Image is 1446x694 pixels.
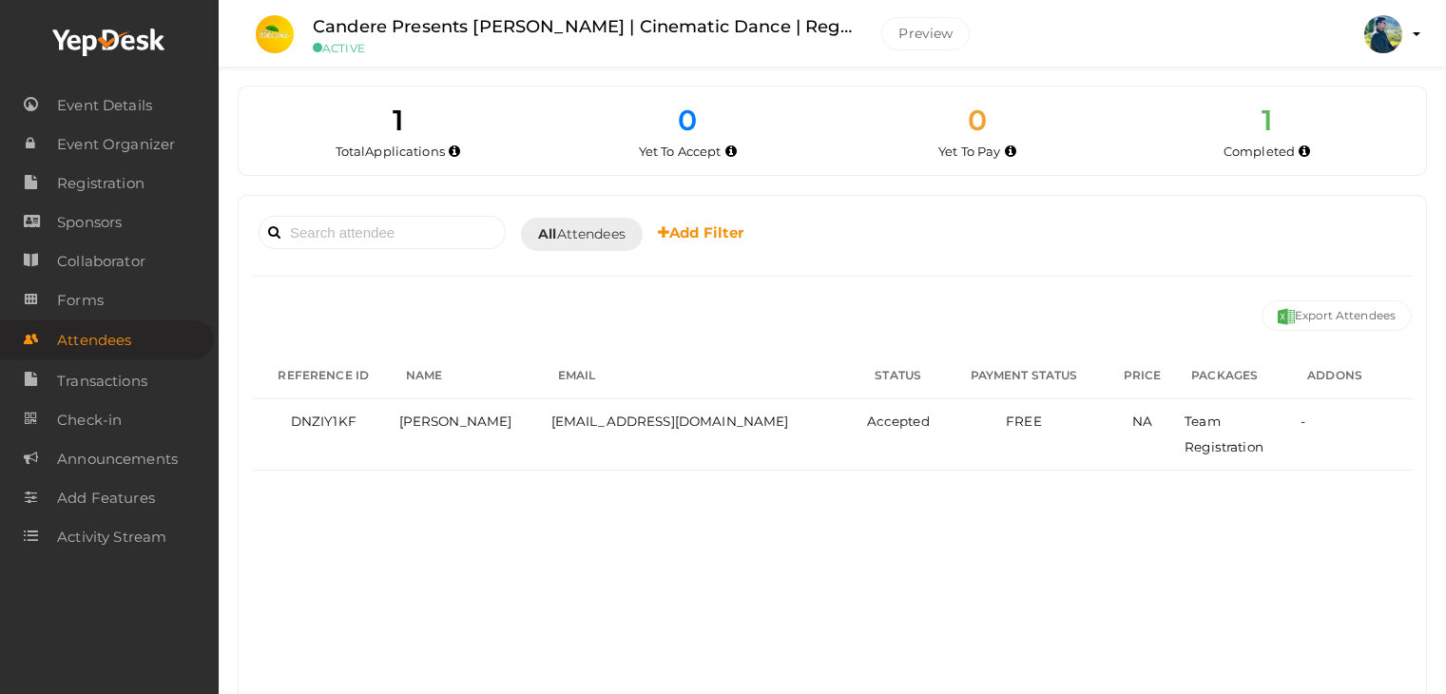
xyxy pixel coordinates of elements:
span: [PERSON_NAME] [399,414,512,429]
span: Completed [1224,144,1295,159]
span: [EMAIL_ADDRESS][DOMAIN_NAME] [551,414,789,429]
img: ACg8ocImFeownhHtboqxd0f2jP-n9H7_i8EBYaAdPoJXQiB63u4xhcvD=s100 [1364,15,1402,53]
span: DNZIY1KF [291,414,357,429]
span: Accepted [867,414,930,429]
th: EMAIL [547,353,854,399]
b: All [538,225,556,242]
span: Attendees [538,224,626,244]
span: Event Organizer [57,125,175,164]
button: Export Attendees [1262,300,1412,331]
img: 3WRJEMHM_small.png [256,15,294,53]
th: NAME [395,353,547,399]
span: 0 [678,103,697,138]
i: Total number of applications [449,146,460,157]
b: Add Filter [658,223,744,241]
span: Sponsors [57,203,122,241]
img: excel.svg [1278,308,1295,325]
i: Accepted and completed payment succesfully [1299,146,1310,157]
th: PAYMENT STATUS [943,353,1105,399]
span: Registration [57,164,145,202]
span: Applications [365,144,445,159]
button: Preview [881,17,970,50]
span: Check-in [57,401,122,439]
span: FREE [1006,414,1042,429]
span: 1 [393,103,403,138]
span: NA [1132,414,1152,429]
span: Team Registration [1185,414,1263,454]
span: Event Details [57,87,152,125]
span: Collaborator [57,242,145,280]
th: PRICE [1105,353,1180,399]
span: Attendees [57,321,131,359]
span: Transactions [57,362,147,400]
i: Accepted by organizer and yet to make payment [1005,146,1016,157]
span: - [1301,414,1305,429]
small: ACTIVE [313,41,853,55]
th: PACKAGES [1180,353,1296,399]
span: REFERENCE ID [278,368,369,382]
th: STATUS [853,353,943,399]
span: Forms [57,281,104,319]
span: 1 [1262,103,1272,138]
span: Add Features [57,479,155,517]
span: Activity Stream [57,518,166,556]
input: Search attendee [259,216,506,249]
span: 0 [968,103,987,138]
span: Announcements [57,440,178,478]
i: Yet to be accepted by organizer [725,146,737,157]
span: Total [336,144,445,159]
span: Yet To Pay [938,144,1000,159]
span: Yet To Accept [639,144,722,159]
th: ADDONS [1296,353,1412,399]
label: Candere Presents [PERSON_NAME] | Cinematic Dance | Registration [313,13,853,41]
